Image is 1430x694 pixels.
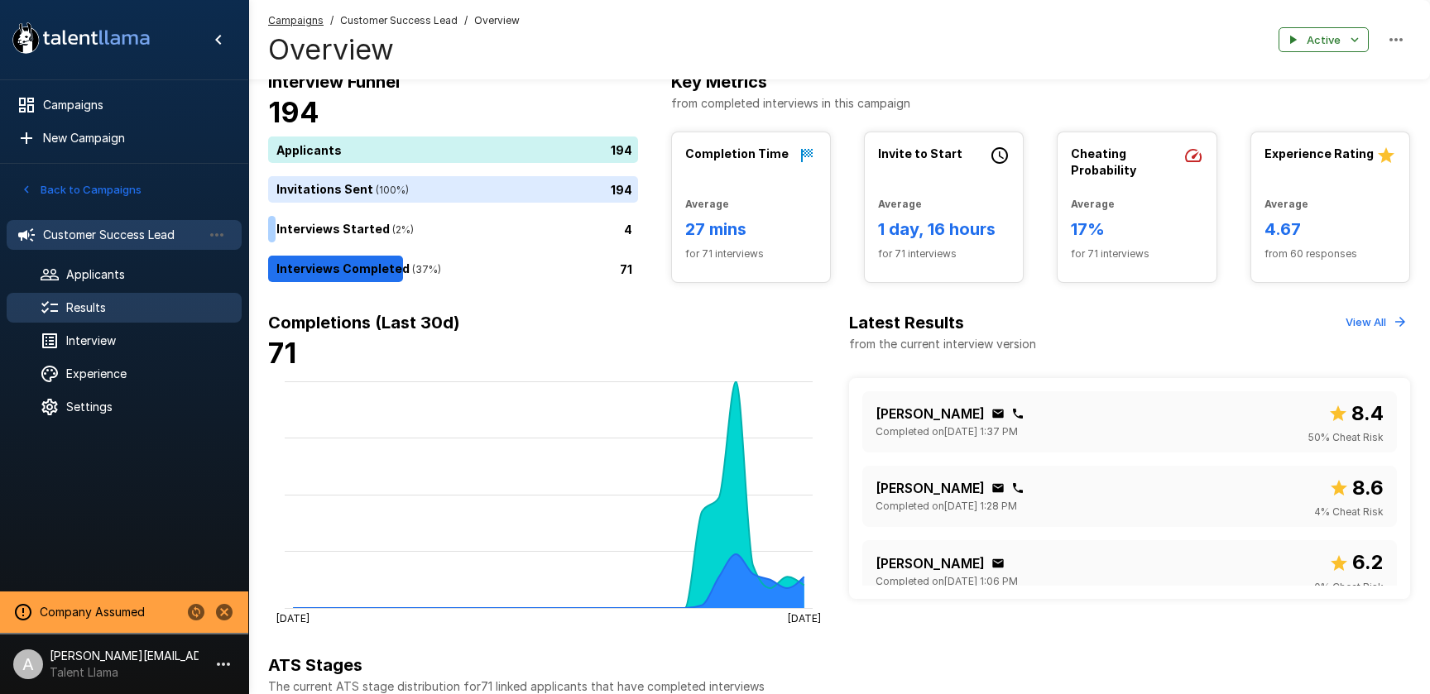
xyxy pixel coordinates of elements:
[1264,246,1396,262] span: from 60 responses
[876,424,1018,440] span: Completed on [DATE] 1:37 PM
[1351,401,1384,425] b: 8.4
[671,72,767,92] b: Key Metrics
[268,14,324,26] u: Campaigns
[685,198,729,210] b: Average
[340,12,458,29] span: Customer Success Lead
[1314,504,1384,520] span: 4 % Cheat Risk
[991,407,1005,420] div: Click to copy
[1329,472,1384,504] span: Overall score out of 10
[1329,547,1384,578] span: Overall score out of 10
[878,216,1010,242] h6: 1 day, 16 hours
[276,611,310,624] tspan: [DATE]
[474,12,520,29] span: Overview
[1341,309,1410,335] button: View All
[268,72,400,92] b: Interview Funnel
[1071,216,1202,242] h6: 17%
[1314,579,1384,596] span: 0 % Cheat Risk
[685,216,817,242] h6: 27 mins
[788,611,821,624] tspan: [DATE]
[878,246,1010,262] span: for 71 interviews
[268,95,319,129] b: 194
[671,95,1410,112] p: from completed interviews in this campaign
[1352,550,1384,574] b: 6.2
[1071,146,1136,177] b: Cheating Probability
[330,12,334,29] span: /
[1264,146,1374,160] b: Experience Rating
[268,336,296,370] b: 71
[611,141,632,159] p: 194
[1328,398,1384,429] span: Overall score out of 10
[876,553,985,573] p: [PERSON_NAME]
[1279,27,1369,53] button: Active
[1352,476,1384,500] b: 8.6
[268,313,460,333] b: Completions (Last 30d)
[876,478,985,498] p: [PERSON_NAME]
[878,146,962,160] b: Invite to Start
[1071,246,1202,262] span: for 71 interviews
[685,246,817,262] span: for 71 interviews
[876,573,1018,590] span: Completed on [DATE] 1:06 PM
[620,261,632,278] p: 71
[1011,407,1025,420] div: Click to copy
[464,12,468,29] span: /
[849,313,964,333] b: Latest Results
[611,181,632,199] p: 194
[991,557,1005,570] div: Click to copy
[268,32,520,67] h4: Overview
[878,198,922,210] b: Average
[1264,216,1396,242] h6: 4.67
[1011,481,1025,495] div: Click to copy
[849,336,1036,352] p: from the current interview version
[268,655,362,675] b: ATS Stages
[1308,429,1384,446] span: 50 % Cheat Risk
[876,404,985,424] p: [PERSON_NAME]
[991,481,1005,495] div: Click to copy
[1264,198,1308,210] b: Average
[876,498,1017,515] span: Completed on [DATE] 1:28 PM
[624,221,632,238] p: 4
[1071,198,1115,210] b: Average
[685,146,789,160] b: Completion Time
